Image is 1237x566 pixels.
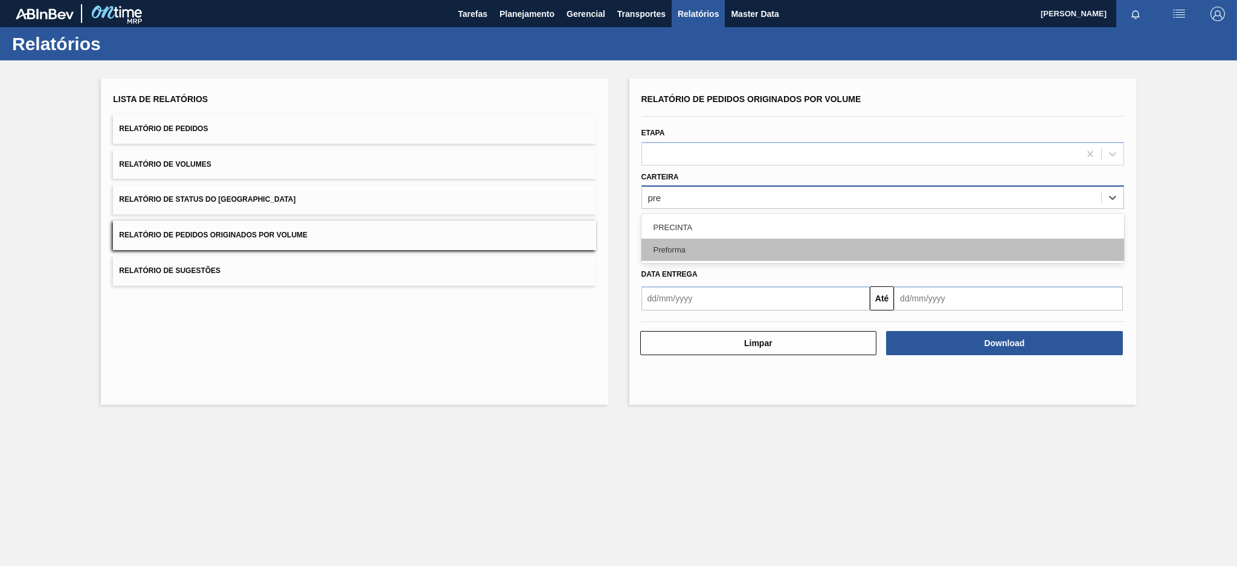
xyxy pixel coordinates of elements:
span: Lista de Relatórios [113,94,208,104]
button: Relatório de Pedidos Originados por Volume [113,220,596,250]
button: Relatório de Volumes [113,150,596,179]
label: Etapa [641,129,665,137]
span: Transportes [617,7,666,21]
label: Carteira [641,173,679,181]
h1: Relatórios [12,37,227,51]
span: Relatório de Pedidos Originados por Volume [641,94,861,104]
input: dd/mm/yyyy [641,286,870,310]
img: userActions [1172,7,1186,21]
span: Relatório de Sugestões [119,266,220,275]
span: Relatório de Volumes [119,160,211,169]
span: Relatório de Pedidos Originados por Volume [119,231,307,239]
span: Tarefas [458,7,487,21]
span: Relatório de Pedidos [119,124,208,133]
span: Relatórios [678,7,719,21]
img: Logout [1210,7,1225,21]
button: Download [886,331,1123,355]
span: Data entrega [641,270,698,278]
div: Preforma [641,239,1124,261]
button: Até [870,286,894,310]
span: Master Data [731,7,779,21]
button: Notificações [1116,5,1155,22]
span: Relatório de Status do [GEOGRAPHIC_DATA] [119,195,295,204]
span: Planejamento [500,7,554,21]
div: PRECINTA [641,216,1124,239]
button: Limpar [640,331,877,355]
button: Relatório de Pedidos [113,114,596,144]
button: Relatório de Status do [GEOGRAPHIC_DATA] [113,185,596,214]
span: Gerencial [567,7,605,21]
button: Relatório de Sugestões [113,256,596,286]
input: dd/mm/yyyy [894,286,1123,310]
img: TNhmsLtSVTkK8tSr43FrP2fwEKptu5GPRR3wAAAABJRU5ErkJggg== [16,8,74,19]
